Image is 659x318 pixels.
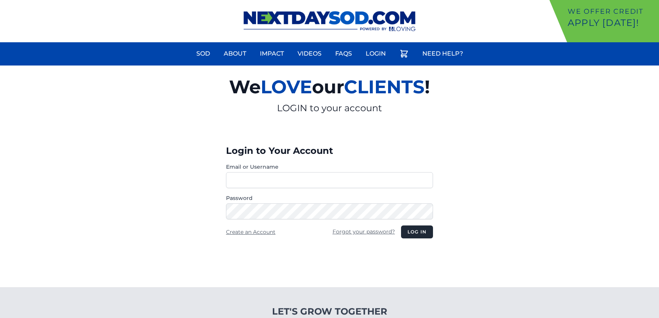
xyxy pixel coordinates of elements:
[418,45,468,63] a: Need Help?
[141,72,518,102] h2: We our !
[293,45,326,63] a: Videos
[231,305,428,318] h4: Let's Grow Together
[141,102,518,114] p: LOGIN to your account
[226,145,433,157] h3: Login to Your Account
[361,45,390,63] a: Login
[568,6,656,17] p: We offer Credit
[331,45,357,63] a: FAQs
[192,45,215,63] a: Sod
[344,76,425,98] span: CLIENTS
[219,45,251,63] a: About
[226,163,433,171] label: Email or Username
[261,76,312,98] span: LOVE
[333,228,395,235] a: Forgot your password?
[401,225,433,238] button: Log in
[255,45,288,63] a: Impact
[226,194,433,202] label: Password
[226,229,275,235] a: Create an Account
[568,17,656,29] p: Apply [DATE]!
